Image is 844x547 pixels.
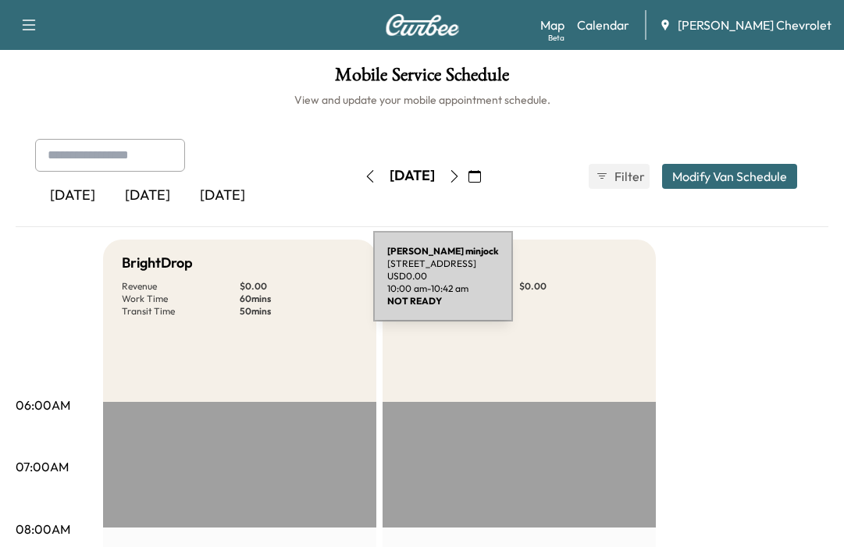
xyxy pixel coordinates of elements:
p: 07:00AM [16,457,69,476]
p: 60 mins [240,293,358,305]
h5: BrightDrop [122,252,193,274]
p: Transit Time [122,305,240,318]
h6: View and update your mobile appointment schedule. [16,92,828,108]
p: 50 mins [240,305,358,318]
p: 08:00AM [16,520,70,538]
div: [DATE] [390,166,435,186]
p: $ 0.00 [240,280,358,293]
h1: Mobile Service Schedule [16,66,828,92]
img: Curbee Logo [385,14,460,36]
span: [PERSON_NAME] Chevrolet [678,16,832,34]
a: MapBeta [540,16,564,34]
div: [DATE] [110,178,185,214]
p: Revenue [122,280,240,293]
p: $ 0.00 [519,280,637,293]
div: [DATE] [35,178,110,214]
button: Modify Van Schedule [662,164,797,189]
div: [DATE] [185,178,260,214]
p: 06:00AM [16,396,70,414]
button: Filter [589,164,650,189]
p: Work Time [122,293,240,305]
div: Beta [548,32,564,44]
span: Filter [614,167,643,186]
a: Calendar [577,16,629,34]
